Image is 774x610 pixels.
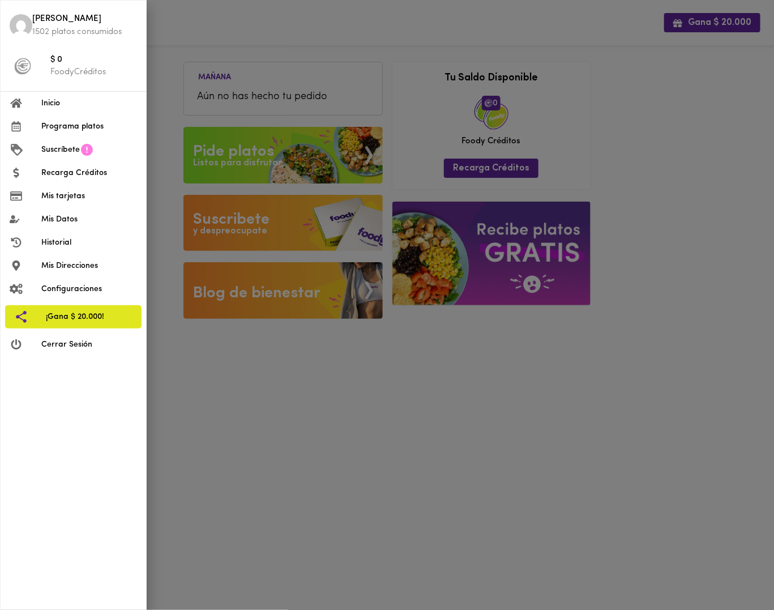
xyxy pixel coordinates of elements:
[41,339,137,351] span: Cerrar Sesión
[41,237,137,249] span: Historial
[32,13,137,26] span: [PERSON_NAME]
[14,58,31,75] img: foody-creditos-black.png
[50,66,137,78] p: FoodyCréditos
[41,144,80,156] span: Suscríbete
[41,214,137,225] span: Mis Datos
[41,190,137,202] span: Mis tarjetas
[41,97,137,109] span: Inicio
[32,26,137,38] p: 1502 platos consumidos
[41,121,137,133] span: Programa platos
[708,544,763,599] iframe: Messagebird Livechat Widget
[46,311,132,323] span: ¡Gana $ 20.000!
[50,54,137,67] span: $ 0
[41,167,137,179] span: Recarga Créditos
[41,283,137,295] span: Configuraciones
[41,260,137,272] span: Mis Direcciones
